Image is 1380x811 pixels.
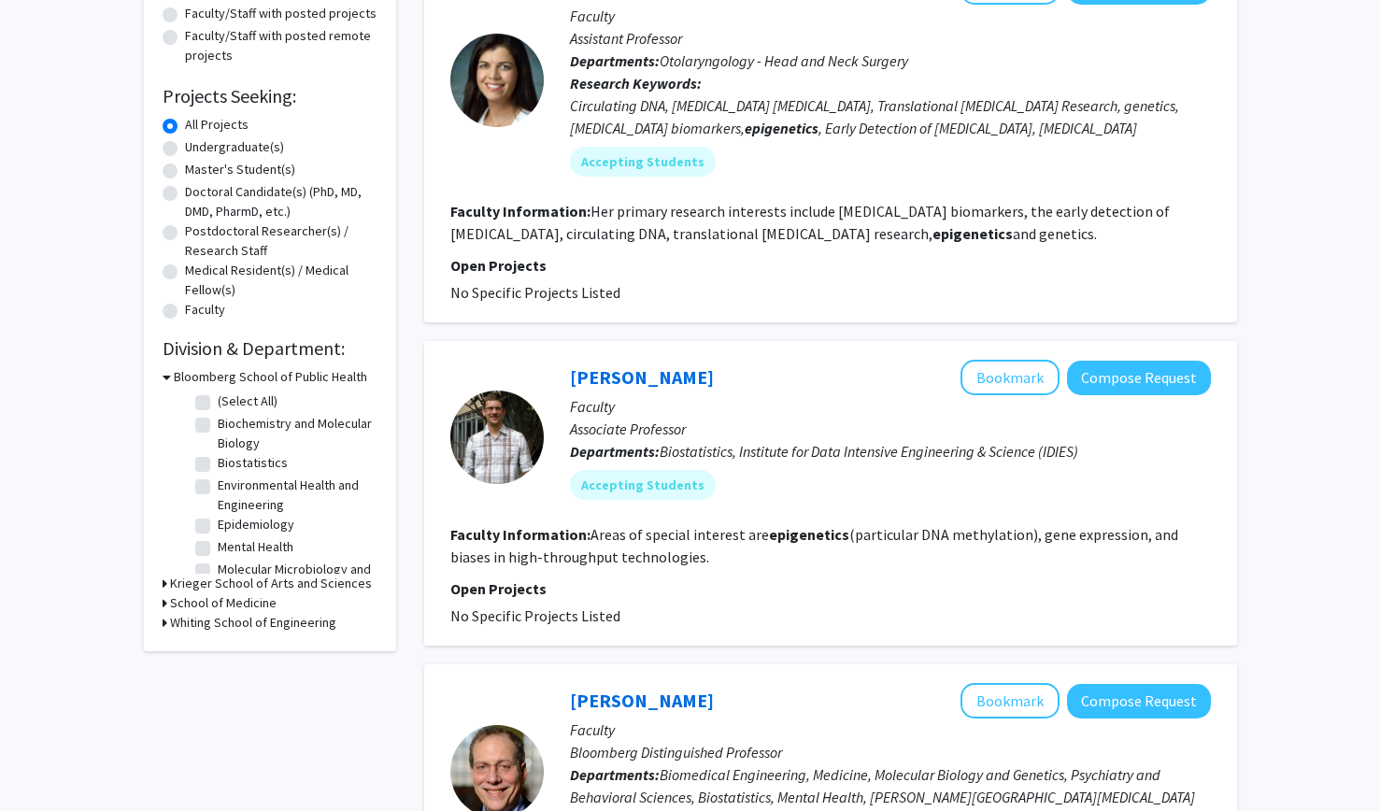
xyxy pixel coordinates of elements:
[14,727,79,797] iframe: Chat
[570,689,714,712] a: [PERSON_NAME]
[570,74,702,92] b: Research Keywords:
[570,741,1211,763] p: Bloomberg Distinguished Professor
[1067,361,1211,395] button: Compose Request to Kasper Hansen
[932,224,1013,243] b: epigenetics
[745,119,818,137] b: epigenetics
[218,560,373,599] label: Molecular Microbiology and Immunology
[185,300,225,320] label: Faculty
[170,593,277,613] h3: School of Medicine
[170,613,336,633] h3: Whiting School of Engineering
[570,365,714,389] a: [PERSON_NAME]
[660,442,1078,461] span: Biostatistics, Institute for Data Intensive Engineering & Science (IDIES)
[450,577,1211,600] p: Open Projects
[450,525,590,544] b: Faculty Information:
[570,418,1211,440] p: Associate Professor
[185,137,284,157] label: Undergraduate(s)
[218,537,293,557] label: Mental Health
[960,360,1060,395] button: Add Kasper Hansen to Bookmarks
[185,115,249,135] label: All Projects
[570,5,1211,27] p: Faculty
[570,442,660,461] b: Departments:
[1067,684,1211,719] button: Compose Request to Andy Feinberg
[170,574,372,593] h3: Krieger School of Arts and Sciences
[218,414,373,453] label: Biochemistry and Molecular Biology
[450,606,620,625] span: No Specific Projects Listed
[218,391,277,411] label: (Select All)
[570,27,1211,50] p: Assistant Professor
[450,202,590,221] b: Faculty Information:
[174,367,367,387] h3: Bloomberg School of Public Health
[769,525,849,544] b: epigenetics
[570,94,1211,139] div: Circulating DNA, [MEDICAL_DATA] [MEDICAL_DATA], Translational [MEDICAL_DATA] Research, genetics, ...
[570,765,660,784] b: Departments:
[218,476,373,515] label: Environmental Health and Engineering
[163,337,377,360] h2: Division & Department:
[218,515,294,534] label: Epidemiology
[185,221,377,261] label: Postdoctoral Researcher(s) / Research Staff
[570,470,716,500] mat-chip: Accepting Students
[450,283,620,302] span: No Specific Projects Listed
[570,719,1211,741] p: Faculty
[570,395,1211,418] p: Faculty
[450,525,1178,566] fg-read-more: Areas of special interest are (particular DNA methylation), gene expression, and biases in high-t...
[185,160,295,179] label: Master's Student(s)
[570,147,716,177] mat-chip: Accepting Students
[960,683,1060,719] button: Add Andy Feinberg to Bookmarks
[185,26,377,65] label: Faculty/Staff with posted remote projects
[450,254,1211,277] p: Open Projects
[185,182,377,221] label: Doctoral Candidate(s) (PhD, MD, DMD, PharmD, etc.)
[450,202,1170,243] fg-read-more: Her primary research interests include [MEDICAL_DATA] biomarkers, the early detection of [MEDICAL...
[185,261,377,300] label: Medical Resident(s) / Medical Fellow(s)
[570,765,1195,806] span: Biomedical Engineering, Medicine, Molecular Biology and Genetics, Psychiatry and Behavioral Scien...
[660,51,908,70] span: Otolaryngology - Head and Neck Surgery
[185,4,377,23] label: Faculty/Staff with posted projects
[570,51,660,70] b: Departments:
[218,453,288,473] label: Biostatistics
[163,85,377,107] h2: Projects Seeking:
